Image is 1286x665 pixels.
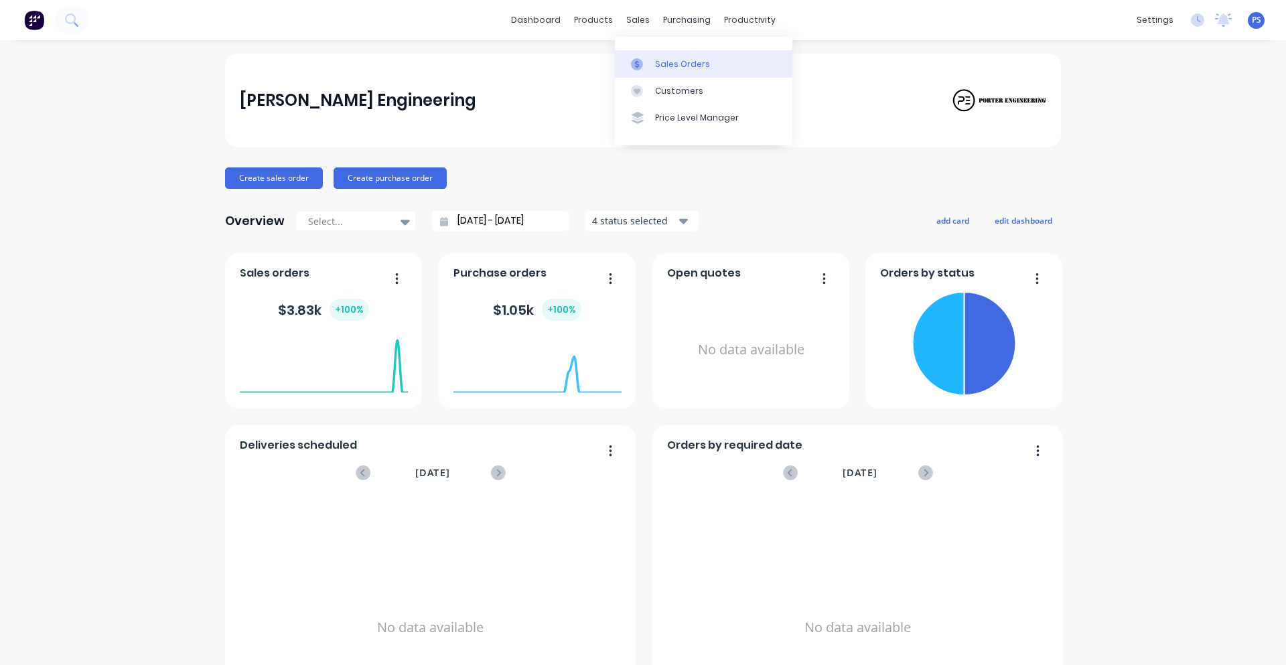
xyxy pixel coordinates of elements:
[334,167,447,189] button: Create purchase order
[620,10,656,30] div: sales
[655,58,710,70] div: Sales Orders
[240,265,309,281] span: Sales orders
[986,212,1061,229] button: edit dashboard
[24,10,44,30] img: Factory
[615,50,792,77] a: Sales Orders
[542,299,581,321] div: + 100 %
[225,208,285,234] div: Overview
[453,265,547,281] span: Purchase orders
[1252,14,1261,26] span: PS
[880,265,975,281] span: Orders by status
[493,299,581,321] div: $ 1.05k
[585,211,699,231] button: 4 status selected
[667,265,741,281] span: Open quotes
[615,78,792,104] a: Customers
[1130,10,1180,30] div: settings
[330,299,369,321] div: + 100 %
[655,85,703,97] div: Customers
[567,10,620,30] div: products
[278,299,369,321] div: $ 3.83k
[656,10,717,30] div: purchasing
[667,287,835,413] div: No data available
[667,437,802,453] span: Orders by required date
[592,214,676,228] div: 4 status selected
[615,104,792,131] a: Price Level Manager
[655,112,739,124] div: Price Level Manager
[952,88,1046,113] img: Porter Engineering
[225,167,323,189] button: Create sales order
[717,10,782,30] div: productivity
[843,465,877,480] span: [DATE]
[504,10,567,30] a: dashboard
[415,465,450,480] span: [DATE]
[240,87,476,114] div: [PERSON_NAME] Engineering
[928,212,978,229] button: add card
